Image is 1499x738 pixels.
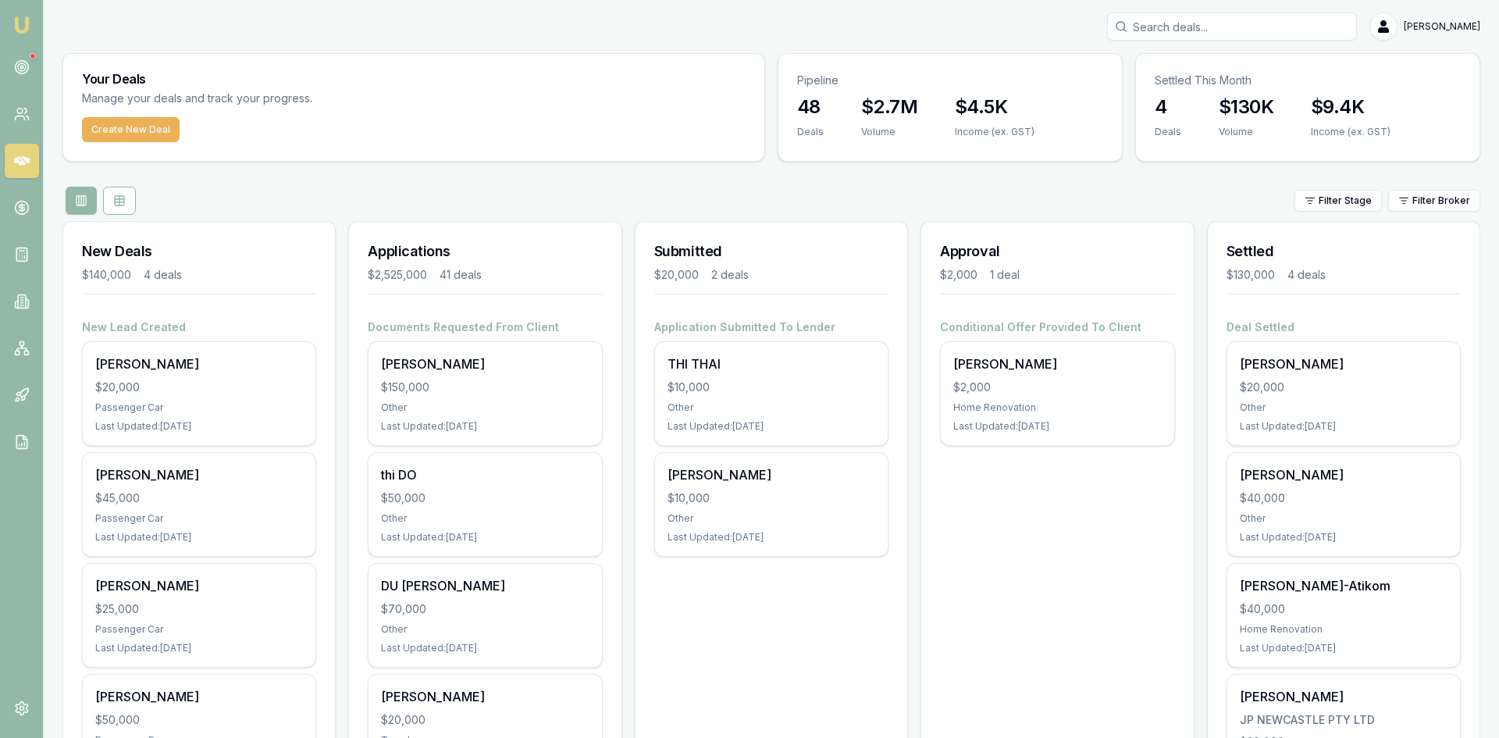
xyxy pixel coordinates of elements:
[953,380,1161,395] div: $2,000
[668,420,875,433] div: Last Updated: [DATE]
[381,512,589,525] div: Other
[953,355,1161,373] div: [PERSON_NAME]
[82,319,316,335] h4: New Lead Created
[381,420,589,433] div: Last Updated: [DATE]
[668,490,875,506] div: $10,000
[668,465,875,484] div: [PERSON_NAME]
[82,117,180,142] button: Create New Deal
[368,241,602,262] h3: Applications
[95,712,303,728] div: $50,000
[381,401,589,414] div: Other
[381,712,589,728] div: $20,000
[82,267,131,283] div: $140,000
[381,380,589,395] div: $150,000
[95,512,303,525] div: Passenger Car
[861,126,917,138] div: Volume
[668,380,875,395] div: $10,000
[1155,73,1461,88] p: Settled This Month
[95,531,303,544] div: Last Updated: [DATE]
[1227,241,1461,262] h3: Settled
[668,355,875,373] div: THI THAI
[381,623,589,636] div: Other
[711,267,749,283] div: 2 deals
[381,687,589,706] div: [PERSON_NAME]
[1155,94,1181,119] h3: 4
[95,401,303,414] div: Passenger Car
[654,241,888,262] h3: Submitted
[95,623,303,636] div: Passenger Car
[95,420,303,433] div: Last Updated: [DATE]
[144,267,182,283] div: 4 deals
[95,642,303,654] div: Last Updated: [DATE]
[797,73,1103,88] p: Pipeline
[95,601,303,617] div: $25,000
[381,355,589,373] div: [PERSON_NAME]
[797,126,824,138] div: Deals
[368,319,602,335] h4: Documents Requested From Client
[1227,319,1461,335] h4: Deal Settled
[1240,601,1447,617] div: $40,000
[1388,190,1480,212] button: Filter Broker
[668,531,875,544] div: Last Updated: [DATE]
[95,380,303,395] div: $20,000
[1240,420,1447,433] div: Last Updated: [DATE]
[381,465,589,484] div: thi DO
[82,241,316,262] h3: New Deals
[953,401,1161,414] div: Home Renovation
[1240,576,1447,595] div: [PERSON_NAME]-Atikom
[654,267,699,283] div: $20,000
[381,531,589,544] div: Last Updated: [DATE]
[1240,531,1447,544] div: Last Updated: [DATE]
[1219,94,1273,119] h3: $130K
[95,576,303,595] div: [PERSON_NAME]
[990,267,1020,283] div: 1 deal
[1294,190,1382,212] button: Filter Stage
[381,576,589,595] div: DU [PERSON_NAME]
[1240,623,1447,636] div: Home Renovation
[95,687,303,706] div: [PERSON_NAME]
[381,601,589,617] div: $70,000
[95,490,303,506] div: $45,000
[1155,126,1181,138] div: Deals
[1240,490,1447,506] div: $40,000
[1311,126,1390,138] div: Income (ex. GST)
[440,267,482,283] div: 41 deals
[654,319,888,335] h4: Application Submitted To Lender
[95,465,303,484] div: [PERSON_NAME]
[82,73,746,85] h3: Your Deals
[381,642,589,654] div: Last Updated: [DATE]
[381,490,589,506] div: $50,000
[1404,20,1480,33] span: [PERSON_NAME]
[1219,126,1273,138] div: Volume
[1240,642,1447,654] div: Last Updated: [DATE]
[668,512,875,525] div: Other
[1240,380,1447,395] div: $20,000
[1240,355,1447,373] div: [PERSON_NAME]
[1240,401,1447,414] div: Other
[82,90,482,108] p: Manage your deals and track your progress.
[940,267,977,283] div: $2,000
[368,267,427,283] div: $2,525,000
[1240,687,1447,706] div: [PERSON_NAME]
[1240,712,1447,728] div: JP NEWCASTLE PTY LTD
[12,16,31,34] img: emu-icon-u.png
[1107,12,1357,41] input: Search deals
[1240,512,1447,525] div: Other
[1412,194,1470,207] span: Filter Broker
[955,126,1034,138] div: Income (ex. GST)
[861,94,917,119] h3: $2.7M
[940,319,1174,335] h4: Conditional Offer Provided To Client
[940,241,1174,262] h3: Approval
[797,94,824,119] h3: 48
[1311,94,1390,119] h3: $9.4K
[95,355,303,373] div: [PERSON_NAME]
[1287,267,1326,283] div: 4 deals
[1240,465,1447,484] div: [PERSON_NAME]
[955,94,1034,119] h3: $4.5K
[1319,194,1372,207] span: Filter Stage
[668,401,875,414] div: Other
[953,420,1161,433] div: Last Updated: [DATE]
[1227,267,1275,283] div: $130,000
